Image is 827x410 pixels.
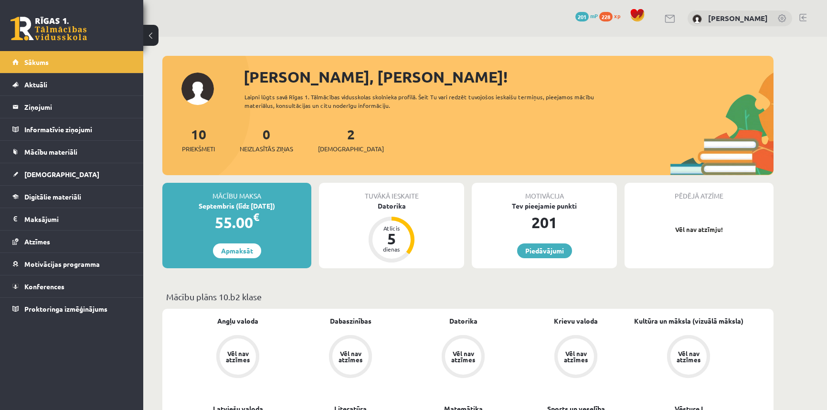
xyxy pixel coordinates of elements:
[330,316,371,326] a: Dabaszinības
[625,183,774,201] div: Pēdējā atzīme
[24,237,50,246] span: Atzīmes
[319,183,464,201] div: Tuvākā ieskaite
[12,298,131,320] a: Proktoringa izmēģinājums
[377,246,406,252] div: dienas
[629,225,769,234] p: Vēl nav atzīmju!
[12,118,131,140] a: Informatīvie ziņojumi
[692,14,702,24] img: Ingus Riciks
[12,186,131,208] a: Digitālie materiāli
[450,350,477,363] div: Vēl nav atzīmes
[449,316,477,326] a: Datorika
[12,163,131,185] a: [DEMOGRAPHIC_DATA]
[12,231,131,252] a: Atzīmes
[162,211,311,234] div: 55.00
[240,144,293,154] span: Neizlasītās ziņas
[319,201,464,211] div: Datorika
[319,201,464,264] a: Datorika Atlicis 5 dienas
[12,74,131,95] a: Aktuāli
[213,243,261,258] a: Apmaksāt
[520,335,632,380] a: Vēl nav atzīmes
[244,65,774,88] div: [PERSON_NAME], [PERSON_NAME]!
[472,211,617,234] div: 201
[575,12,598,20] a: 201 mP
[12,253,131,275] a: Motivācijas programma
[472,201,617,211] div: Tev pieejamie punkti
[166,290,770,303] p: Mācību plāns 10.b2 klase
[181,335,294,380] a: Vēl nav atzīmes
[24,282,64,291] span: Konferences
[24,170,99,179] span: [DEMOGRAPHIC_DATA]
[12,96,131,118] a: Ziņojumi
[12,275,131,297] a: Konferences
[24,80,47,89] span: Aktuāli
[11,17,87,41] a: Rīgas 1. Tālmācības vidusskola
[575,12,589,21] span: 201
[337,350,364,363] div: Vēl nav atzīmes
[24,96,131,118] legend: Ziņojumi
[24,118,131,140] legend: Informatīvie ziņojumi
[162,201,311,211] div: Septembris (līdz [DATE])
[675,350,702,363] div: Vēl nav atzīmes
[224,350,251,363] div: Vēl nav atzīmes
[12,208,131,230] a: Maksājumi
[24,147,77,156] span: Mācību materiāli
[182,126,215,154] a: 10Priekšmeti
[614,12,620,20] span: xp
[590,12,598,20] span: mP
[253,210,259,224] span: €
[377,225,406,231] div: Atlicis
[599,12,613,21] span: 228
[562,350,589,363] div: Vēl nav atzīmes
[24,58,49,66] span: Sākums
[24,208,131,230] legend: Maksājumi
[240,126,293,154] a: 0Neizlasītās ziņas
[599,12,625,20] a: 228 xp
[318,144,384,154] span: [DEMOGRAPHIC_DATA]
[244,93,611,110] div: Laipni lūgts savā Rīgas 1. Tālmācības vidusskolas skolnieka profilā. Šeit Tu vari redzēt tuvojošo...
[182,144,215,154] span: Priekšmeti
[554,316,598,326] a: Krievu valoda
[24,192,81,201] span: Digitālie materiāli
[12,51,131,73] a: Sākums
[632,335,745,380] a: Vēl nav atzīmes
[12,141,131,163] a: Mācību materiāli
[517,243,572,258] a: Piedāvājumi
[162,183,311,201] div: Mācību maksa
[407,335,520,380] a: Vēl nav atzīmes
[24,260,100,268] span: Motivācijas programma
[318,126,384,154] a: 2[DEMOGRAPHIC_DATA]
[708,13,768,23] a: [PERSON_NAME]
[24,305,107,313] span: Proktoringa izmēģinājums
[217,316,258,326] a: Angļu valoda
[472,183,617,201] div: Motivācija
[294,335,407,380] a: Vēl nav atzīmes
[377,231,406,246] div: 5
[634,316,743,326] a: Kultūra un māksla (vizuālā māksla)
